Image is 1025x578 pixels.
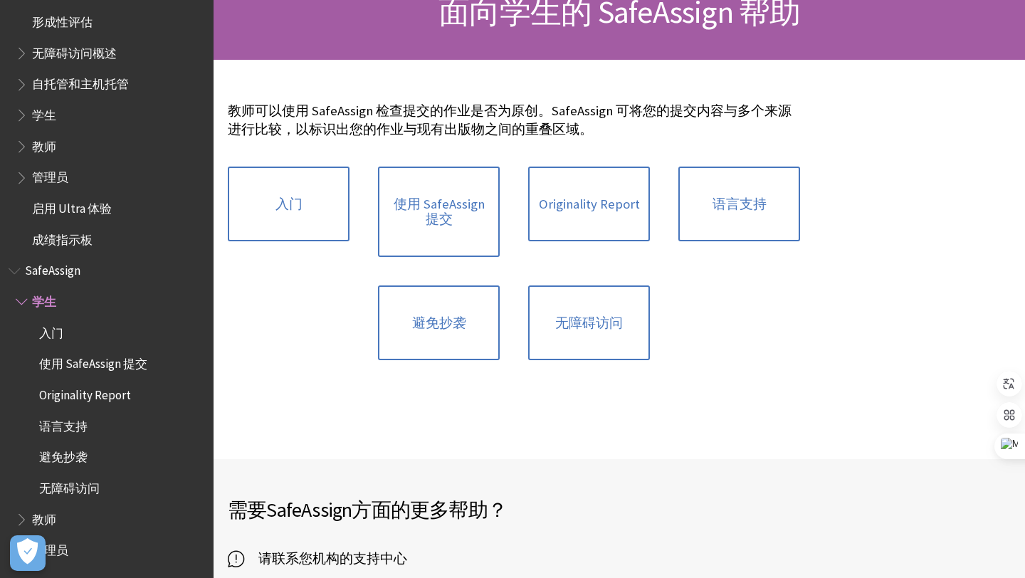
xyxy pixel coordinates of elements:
a: 请联系您机构的支持中心 [228,548,407,569]
span: SafeAssign [266,497,352,522]
nav: Book outline for Blackboard SafeAssign [9,259,205,563]
span: 自托管和主机托管 [32,73,129,92]
span: 管理员 [32,538,68,557]
span: 使用 SafeAssign 提交 [39,352,147,372]
p: 教师可以使用 SafeAssign 检查提交的作业是否为原创。SafeAssign 可将您的提交内容与多个来源进行比较，以标识出您的作业与现有出版物之间的重叠区域。 [228,102,800,139]
a: 无障碍访问 [528,285,650,361]
span: 成绩指示板 [32,228,93,247]
a: 语言支持 [678,167,800,242]
a: 避免抄袭 [378,285,500,361]
span: 学生 [32,103,56,122]
button: Open Preferences [10,535,46,571]
span: 教师 [32,135,56,154]
span: 避免抄袭 [39,446,88,465]
span: 无障碍访问概述 [32,41,117,61]
span: 入门 [39,321,63,340]
span: 管理员 [32,166,68,185]
span: 学生 [32,290,56,309]
a: Originality Report [528,167,650,242]
span: 无障碍访问 [39,476,100,495]
span: 形成性评估 [32,10,93,29]
span: 教师 [32,508,56,527]
a: 入门 [228,167,349,242]
a: 使用 SafeAssign 提交 [378,167,500,257]
span: 启用 Ultra 体验 [32,196,112,216]
h2: 需要 方面的更多帮助？ [228,495,619,525]
span: SafeAssign [25,259,80,278]
span: Originality Report [39,383,131,402]
span: 请联系您机构的支持中心 [244,548,407,569]
span: 语言支持 [39,414,88,433]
